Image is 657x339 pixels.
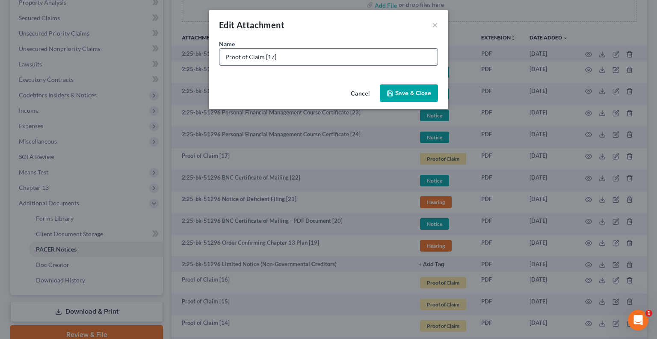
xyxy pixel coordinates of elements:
[628,310,648,330] iframe: Intercom live chat
[395,90,431,97] span: Save & Close
[380,84,438,102] button: Save & Close
[219,49,438,65] input: Enter name...
[237,20,284,30] span: Attachment
[219,20,235,30] span: Edit
[344,85,376,102] button: Cancel
[432,20,438,30] button: ×
[645,310,652,317] span: 1
[219,40,235,48] span: Name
